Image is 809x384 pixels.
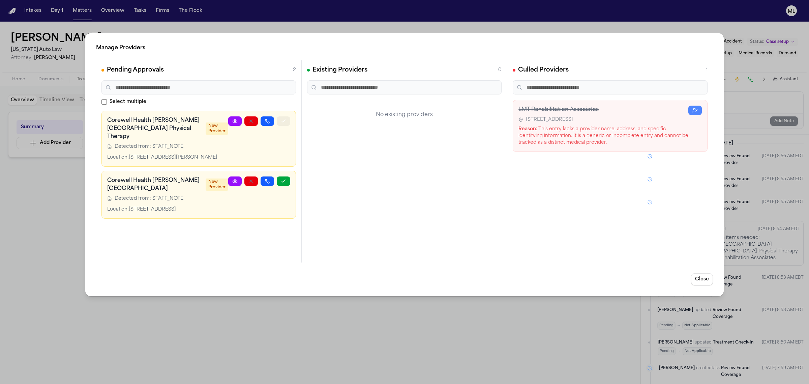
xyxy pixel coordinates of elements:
span: Detected from: STAFF_NOTE [115,195,183,202]
div: No existing providers [307,100,502,130]
button: Close [691,273,713,285]
input: Select multiple [101,99,107,105]
span: 0 [498,67,502,74]
span: 2 [293,67,296,74]
a: View Provider [228,116,242,126]
span: Select multiple [110,99,146,105]
span: [STREET_ADDRESS] [526,116,573,123]
strong: Reason: [518,127,537,132]
h3: LMT Rehabilitation Associates [518,106,688,114]
button: Approve [277,176,290,186]
h2: Existing Providers [312,65,367,75]
a: View Provider [228,176,242,186]
span: New Provider [206,122,228,135]
button: Reject [244,116,258,126]
span: Detected from: STAFF_NOTE [115,143,183,150]
button: Restore Provider [688,106,702,115]
div: This entry lacks a provider name, address, and specific identifying information. It is a generic ... [518,126,688,146]
button: Merge [261,116,274,126]
h2: Manage Providers [96,44,713,52]
h2: Pending Approvals [107,65,164,75]
div: Location: [STREET_ADDRESS] [107,206,228,213]
h2: Culled Providers [518,65,569,75]
span: 1 [706,67,708,74]
button: Reject [244,176,258,186]
span: New Provider [206,179,228,191]
h3: Corewell Health [PERSON_NAME][GEOGRAPHIC_DATA] Physical Therapy [107,116,202,141]
div: Location: [STREET_ADDRESS][PERSON_NAME] [107,154,228,161]
h3: Corewell Health [PERSON_NAME][GEOGRAPHIC_DATA] [107,176,202,193]
button: Approve [277,116,290,126]
button: Merge [261,176,274,186]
